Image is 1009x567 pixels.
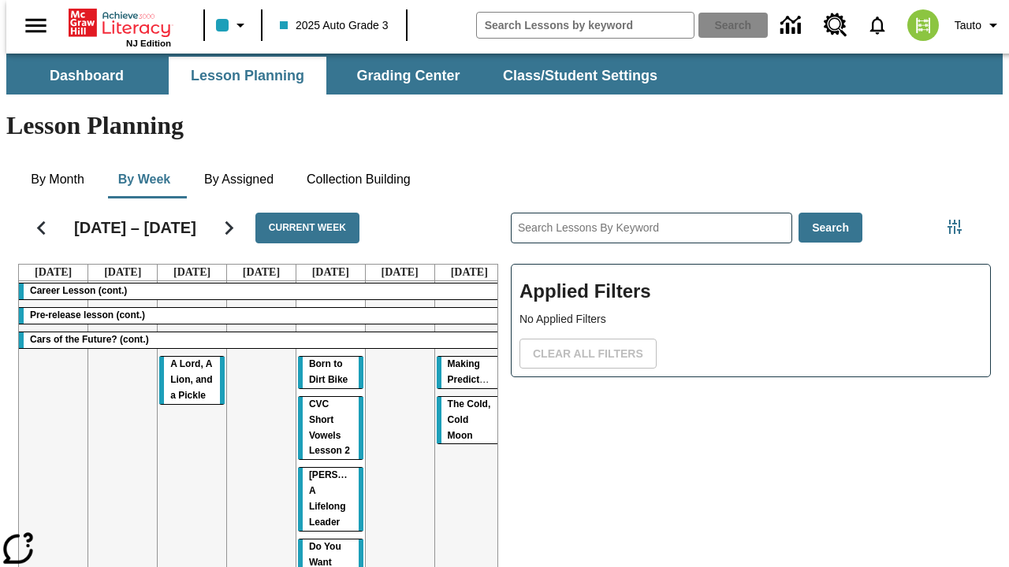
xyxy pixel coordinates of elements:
[519,311,982,328] p: No Applied Filters
[378,265,422,280] a: August 23, 2025
[857,5,898,46] a: Notifications
[519,272,982,311] h2: Applied Filters
[330,57,487,94] button: Grading Center
[280,17,389,34] span: 2025 Auto Grade 3
[814,4,857,46] a: Resource Center, Will open in new tab
[170,265,214,280] a: August 20, 2025
[490,57,670,94] button: Class/Student Settings
[898,5,948,46] button: Select a new avatar
[21,208,61,248] button: Previous
[209,208,249,248] button: Next
[298,468,363,531] div: Dianne Feinstein: A Lifelong Leader
[30,309,145,321] span: Pre-release lesson (cont.)
[298,397,363,460] div: CVC Short Vowels Lesson 2
[74,218,196,237] h2: [DATE] – [DATE]
[6,54,1003,94] div: SubNavbar
[6,111,1003,140] h1: Lesson Planning
[13,2,59,49] button: Open side menu
[6,57,672,94] div: SubNavbar
[511,264,991,377] div: Applied Filters
[169,57,326,94] button: Lesson Planning
[19,308,504,324] div: Pre-release lesson (cont.)
[448,398,491,441] span: The Cold, Cold Moon
[255,213,359,243] button: Current Week
[448,358,499,385] span: Making Predictions
[309,358,348,385] span: Born to Dirt Bike
[101,265,144,280] a: August 19, 2025
[477,13,694,38] input: search field
[799,213,862,243] button: Search
[210,11,256,39] button: Class color is light blue. Change class color
[30,334,149,345] span: Cars of the Future? (cont.)
[294,161,423,198] button: Collection Building
[19,332,504,348] div: Cars of the Future? (cont.)
[309,265,352,280] a: August 22, 2025
[69,6,171,48] div: Home
[771,4,814,47] a: Data Center
[448,265,491,280] a: August 24, 2025
[298,357,363,388] div: Born to Dirt Bike
[240,265,283,280] a: August 21, 2025
[19,283,504,299] div: Career Lesson (cont.)
[159,357,225,404] div: A Lord, A Lion, and a Pickle
[437,397,502,444] div: The Cold, Cold Moon
[105,161,184,198] button: By Week
[192,161,286,198] button: By Assigned
[30,285,127,296] span: Career Lesson (cont.)
[69,7,171,39] a: Home
[126,39,171,48] span: NJ Edition
[309,469,392,528] span: Dianne Feinstein: A Lifelong Leader
[170,358,212,401] span: A Lord, A Lion, and a Pickle
[8,57,166,94] button: Dashboard
[907,9,939,41] img: avatar image
[437,357,502,388] div: Making Predictions
[32,265,75,280] a: August 18, 2025
[939,211,970,243] button: Filters Side menu
[955,17,981,34] span: Tauto
[512,213,791,243] input: Search Lessons By Keyword
[309,398,350,457] span: CVC Short Vowels Lesson 2
[18,161,97,198] button: By Month
[948,11,1009,39] button: Profile/Settings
